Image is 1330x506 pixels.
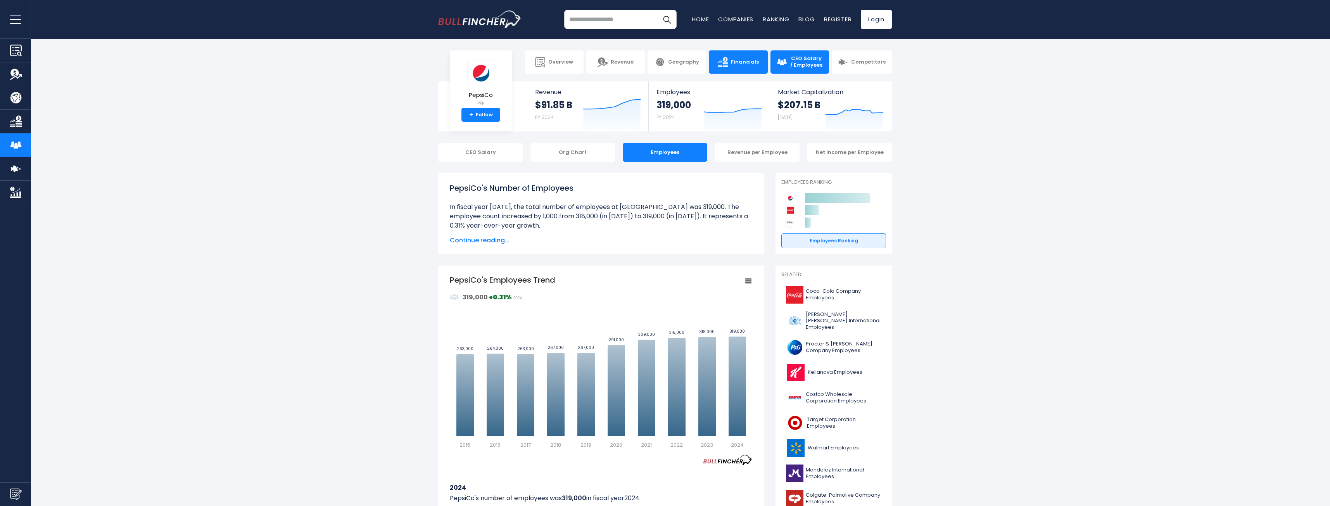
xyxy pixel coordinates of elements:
a: PepsiCo PEP [467,60,495,108]
img: PG logo [786,338,803,356]
a: Costco Wholesale Corporation Employees [781,387,886,408]
strong: + [489,293,512,302]
img: TGT logo [786,414,805,432]
a: Kellanova Employees [781,362,886,383]
text: 2024 [731,441,744,449]
strong: $91.85 B [535,99,572,111]
text: 2018 [550,441,561,449]
span: Walmart Employees [808,445,859,451]
span: Revenue [535,88,641,96]
a: Procter & [PERSON_NAME] Company Employees [781,337,886,358]
a: Companies [718,15,753,23]
img: WMT logo [786,439,805,457]
span: Continue reading... [450,236,752,245]
span: Revenue [611,59,634,66]
a: Mondelez International Employees [781,463,886,484]
p: Related [781,271,886,278]
a: Home [692,15,709,23]
a: Walmart Employees [781,437,886,459]
span: Financials [731,59,759,66]
text: 267,000 [548,345,564,351]
small: PEP [467,100,494,107]
text: 2019 [580,441,591,449]
text: 2023 [701,441,713,449]
img: KO logo [786,286,803,304]
span: Geography [668,59,699,66]
a: Overview [525,50,584,74]
img: Keurig Dr Pepper competitors logo [785,218,795,228]
div: Revenue per Employee [715,143,800,162]
small: FY 2024 [656,114,675,121]
text: 2015 [459,441,470,449]
text: 2022 [670,441,683,449]
span: Target Corporation Employees [807,416,881,430]
text: 2017 [520,441,531,449]
img: PM logo [786,312,803,330]
svg: PepsiCo's Employees Trend [450,275,752,449]
text: 264,000 [487,345,504,351]
small: [DATE] [778,114,793,121]
img: K logo [786,364,805,381]
span: [PERSON_NAME] [PERSON_NAME] International Employees [806,311,881,331]
text: 2020 [610,441,622,449]
a: Target Corporation Employees [781,412,886,433]
img: MDLZ logo [786,465,803,482]
b: 319,000 [562,494,586,503]
span: Costco Wholesale Corporation Employees [806,391,881,404]
text: 291,000 [608,337,624,343]
a: Competitors [832,50,892,74]
text: 263,000 [517,346,534,352]
h3: 2024 [450,483,752,492]
span: Kellanova Employees [808,369,862,376]
span: Overview [548,59,573,66]
a: Geography [648,50,706,74]
a: Market Capitalization $207.15 B [DATE] [770,81,891,131]
h1: PepsiCo's Number of Employees [450,182,752,194]
text: 2021 [641,441,652,449]
a: Blog [798,15,815,23]
div: Org Chart [530,143,615,162]
text: 309,000 [638,332,655,337]
span: Mondelez International Employees [806,467,881,480]
a: Coca-Cola Company Employees [781,284,886,306]
p: Employees Ranking [781,179,886,186]
img: Coca-Cola Company competitors logo [785,205,795,215]
a: CEO Salary / Employees [770,50,829,74]
a: Go to homepage [438,10,522,28]
a: Financials [709,50,767,74]
img: bullfincher logo [438,10,522,28]
span: 2024 [513,296,522,300]
a: +Follow [461,108,500,122]
text: 319,000 [730,328,745,334]
text: 2016 [490,441,501,449]
li: In fiscal year [DATE], the total number of employees at [GEOGRAPHIC_DATA] was 319,000. The employ... [450,202,752,230]
strong: + [469,111,473,118]
text: 318,000 [700,329,715,335]
tspan: PepsiCo's Employees Trend [450,275,555,285]
strong: 319,000 [656,99,691,111]
a: Employees Ranking [781,233,886,248]
img: PepsiCo competitors logo [785,193,795,203]
span: Procter & [PERSON_NAME] Company Employees [806,341,881,354]
a: Login [861,10,892,29]
span: Colgate-Palmolive Company Employees [806,492,881,505]
small: FY 2024 [535,114,554,121]
span: 2024 [624,494,639,503]
span: Competitors [851,59,886,66]
strong: $207.15 B [778,99,820,111]
span: Market Capitalization [778,88,883,96]
text: 315,000 [669,330,684,335]
a: Revenue [586,50,645,74]
a: Revenue $91.85 B FY 2024 [527,81,649,131]
a: Ranking [763,15,789,23]
strong: 0.31% [493,293,512,302]
button: Search [657,10,677,29]
img: COST logo [786,389,803,406]
text: 267,000 [578,345,594,351]
span: Coca-Cola Company Employees [806,288,881,301]
a: Employees 319,000 FY 2024 [649,81,769,131]
img: graph_employee_icon.svg [450,292,459,302]
a: [PERSON_NAME] [PERSON_NAME] International Employees [781,309,886,333]
div: Net Income per Employee [807,143,892,162]
text: 263,000 [457,346,473,352]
